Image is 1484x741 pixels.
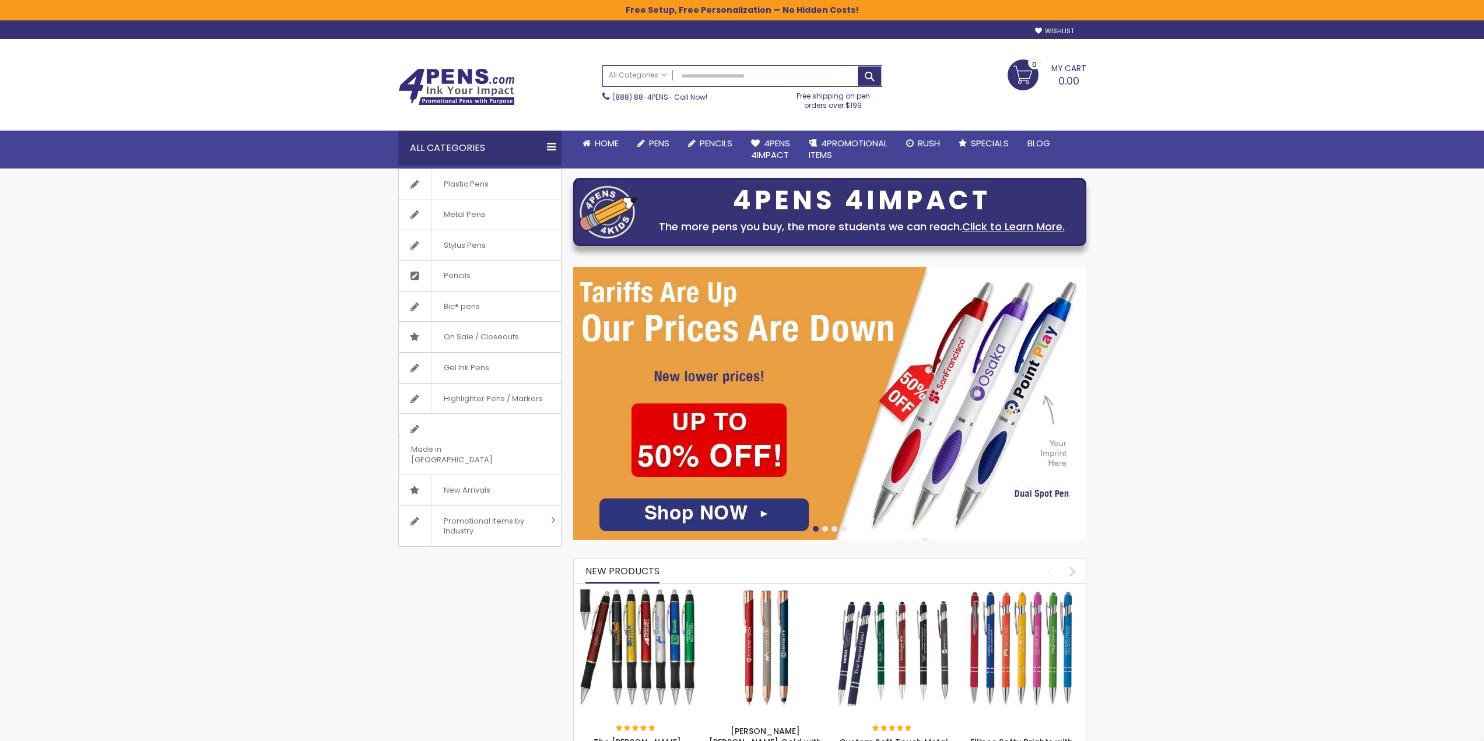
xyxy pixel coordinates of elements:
[1027,137,1050,149] span: Blog
[751,137,790,161] span: 4Pens 4impact
[399,434,532,475] span: Made in [GEOGRAPHIC_DATA]
[1032,59,1037,70] span: 0
[580,185,638,238] img: four_pen_logo.png
[612,92,707,102] span: - Call Now!
[644,188,1080,213] div: 4PENS 4IMPACT
[399,384,561,414] a: Highlighter Pens / Markers
[612,92,668,102] a: (888) 88-4PENS
[679,131,742,156] a: Pencils
[399,414,561,475] a: Made in [GEOGRAPHIC_DATA]
[836,589,952,599] a: Custom Soft Touch Metal Pen - Stylus Top
[431,230,497,261] span: Stylus Pens
[399,292,561,322] a: Bic® pens
[1058,73,1079,88] span: 0.00
[628,131,679,156] a: Pens
[431,199,497,230] span: Metal Pens
[399,506,561,546] a: Promotional Items by Industry
[784,87,882,110] div: Free shipping on pen orders over $199
[573,131,628,156] a: Home
[399,199,561,230] a: Metal Pens
[1008,59,1086,89] a: 0.00 0
[1040,561,1060,581] div: prev
[573,267,1086,540] img: /cheap-promotional-products.html
[809,137,887,161] span: 4PROMOTIONAL ITEMS
[399,261,561,291] a: Pencils
[707,589,824,599] a: Crosby Softy Rose Gold with Stylus Pen - Mirror Laser
[431,169,500,199] span: Plastic Pens
[431,292,492,322] span: Bic® pens
[585,564,659,578] span: New Products
[431,322,531,352] span: On Sale / Closeouts
[399,353,561,383] a: Gel Ink Pens
[398,131,562,166] div: All Categories
[836,589,952,706] img: Custom Soft Touch Metal Pen - Stylus Top
[398,68,515,106] img: 4Pens Custom Pens and Promotional Products
[609,71,667,80] span: All Categories
[1062,561,1083,581] div: next
[918,137,940,149] span: Rush
[963,589,1080,599] a: Ellipse Softy Brights with Stylus Pen - Laser
[399,230,561,261] a: Stylus Pens
[431,475,502,505] span: New Arrivals
[603,66,673,85] a: All Categories
[742,131,799,168] a: 4Pens4impact
[431,353,501,383] span: Gel Ink Pens
[595,137,619,149] span: Home
[897,131,949,156] a: Rush
[1035,27,1074,36] a: Wishlist
[431,384,555,414] span: Highlighter Pens / Markers
[799,131,897,168] a: 4PROMOTIONALITEMS
[580,589,696,706] img: The Barton Custom Pens Special Offer
[971,137,1009,149] span: Specials
[949,131,1018,156] a: Specials
[700,137,732,149] span: Pencils
[399,475,561,505] a: New Arrivals
[399,169,561,199] a: Plastic Pens
[431,506,547,546] span: Promotional Items by Industry
[707,589,824,706] img: Crosby Softy Rose Gold with Stylus Pen - Mirror Laser
[616,725,657,733] div: 100%
[649,137,669,149] span: Pens
[963,589,1080,706] img: Ellipse Softy Brights with Stylus Pen - Laser
[1018,131,1060,156] a: Blog
[431,261,482,291] span: Pencils
[580,589,696,599] a: The Barton Custom Pens Special Offer
[962,219,1065,234] a: Click to Learn More.
[399,322,561,352] a: On Sale / Closeouts
[644,219,1080,235] div: The more pens you buy, the more students we can reach.
[872,725,913,733] div: 100%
